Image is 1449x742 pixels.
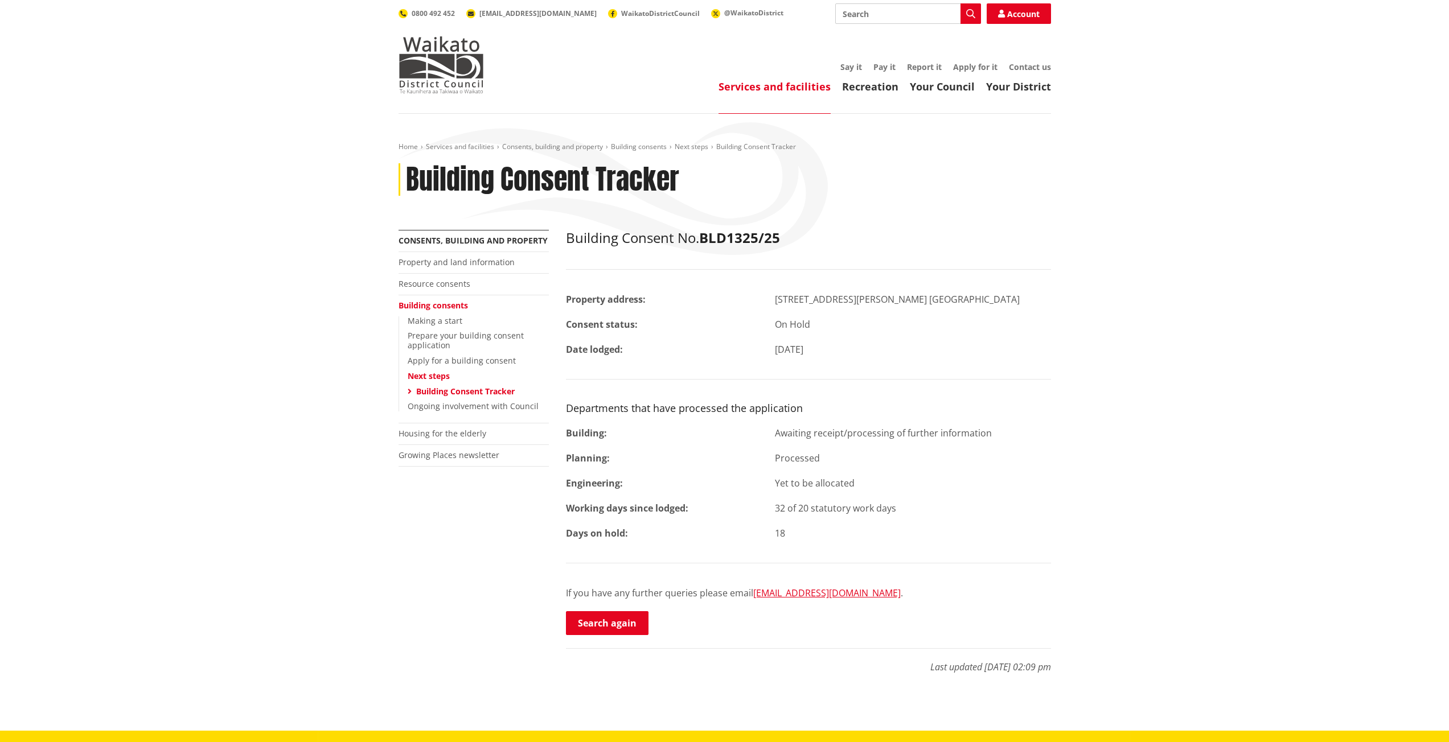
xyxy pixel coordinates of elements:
a: Building consents [399,300,468,311]
a: WaikatoDistrictCouncil [608,9,700,18]
a: Next steps [675,142,708,151]
a: Search again [566,611,648,635]
strong: Building: [566,427,607,439]
a: Housing for the elderly [399,428,486,439]
strong: Planning: [566,452,610,464]
a: Building consents [611,142,667,151]
a: Pay it [873,61,896,72]
a: 0800 492 452 [399,9,455,18]
strong: Property address: [566,293,646,306]
a: Consents, building and property [502,142,603,151]
h2: Building Consent No. [566,230,1051,246]
div: On Hold [766,318,1060,331]
a: Contact us [1009,61,1051,72]
span: 0800 492 452 [412,9,455,18]
a: Report it [907,61,942,72]
div: Yet to be allocated [766,476,1060,490]
a: Consents, building and property [399,235,548,246]
strong: Engineering: [566,477,623,489]
span: Building Consent Tracker [716,142,796,151]
a: Ongoing involvement with Council [408,401,539,411]
a: [EMAIL_ADDRESS][DOMAIN_NAME] [753,587,901,599]
a: Services and facilities [426,142,494,151]
a: Making a start [408,315,462,326]
a: Services and facilities [719,80,831,93]
a: Resource consents [399,278,470,289]
strong: Date lodged: [566,343,623,356]
a: [EMAIL_ADDRESS][DOMAIN_NAME] [466,9,597,18]
a: Say it [840,61,862,72]
strong: Consent status: [566,318,638,331]
div: 18 [766,526,1060,540]
a: Recreation [842,80,898,93]
a: Building Consent Tracker [416,386,515,397]
strong: BLD1325/25 [699,228,780,247]
nav: breadcrumb [399,142,1051,152]
p: If you have any further queries please email . [566,586,1051,600]
a: Home [399,142,418,151]
div: [DATE] [766,343,1060,356]
div: Processed [766,451,1060,465]
h3: Departments that have processed the application [566,402,1051,415]
input: Search input [835,3,981,24]
a: Prepare your building consent application [408,330,524,351]
div: [STREET_ADDRESS][PERSON_NAME] [GEOGRAPHIC_DATA] [766,292,1060,306]
a: Apply for it [953,61,998,72]
a: Growing Places newsletter [399,450,499,460]
div: 32 of 20 statutory work days [766,501,1060,515]
a: Your District [986,80,1051,93]
span: WaikatoDistrictCouncil [621,9,700,18]
span: @WaikatoDistrict [724,8,783,18]
span: [EMAIL_ADDRESS][DOMAIN_NAME] [479,9,597,18]
div: Awaiting receipt/processing of further information [766,426,1060,440]
strong: Days on hold: [566,527,628,539]
a: @WaikatoDistrict [711,8,783,18]
a: Apply for a building consent [408,355,516,366]
a: Next steps [408,370,450,381]
strong: Working days since lodged: [566,502,688,514]
p: Last updated [DATE] 02:09 pm [566,648,1051,674]
a: Property and land information [399,257,515,267]
a: Account [987,3,1051,24]
a: Your Council [910,80,975,93]
img: Waikato District Council - Te Kaunihera aa Takiwaa o Waikato [399,36,484,93]
h1: Building Consent Tracker [406,163,679,196]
